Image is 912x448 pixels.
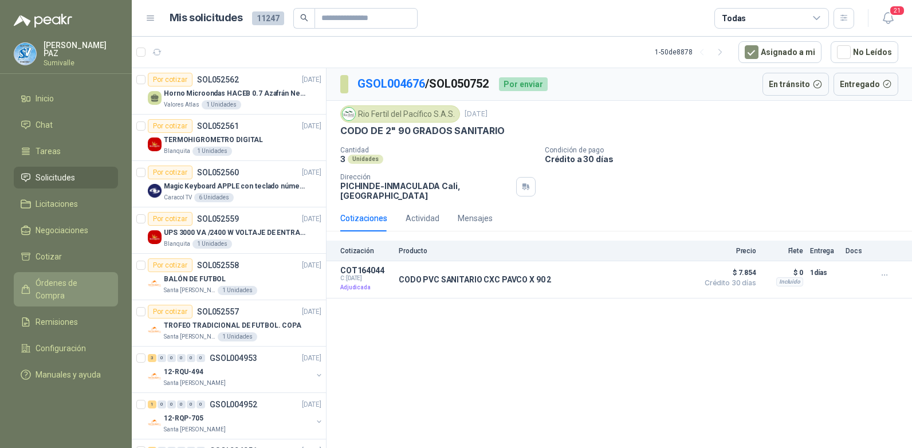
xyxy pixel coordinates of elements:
a: Inicio [14,88,118,109]
p: Cantidad [340,146,536,154]
div: 0 [187,400,195,408]
p: Precio [699,247,756,255]
p: Caracol TV [164,193,192,202]
div: 0 [177,400,186,408]
div: Por cotizar [148,258,192,272]
a: 1 0 0 0 0 0 GSOL004952[DATE] Company Logo12-RQP-705Santa [PERSON_NAME] [148,398,324,434]
p: [DATE] [302,399,321,410]
p: SOL052562 [197,76,239,84]
div: Por cotizar [148,212,192,226]
a: Negociaciones [14,219,118,241]
div: Cotizaciones [340,212,387,225]
p: [DATE] [302,214,321,225]
p: Docs [846,247,868,255]
div: 1 - 50 de 8878 [655,43,729,61]
p: Horno Microondas HACEB 0.7 Azafrán Negro [164,88,306,99]
p: PICHINDE-INMACULADA Cali , [GEOGRAPHIC_DATA] [340,181,512,201]
div: Por cotizar [148,119,192,133]
a: Chat [14,114,118,136]
div: Incluido [776,277,803,286]
a: Tareas [14,140,118,162]
div: 0 [167,400,176,408]
span: search [300,14,308,22]
p: [PERSON_NAME] PAZ [44,41,118,57]
a: 3 0 0 0 0 0 GSOL004953[DATE] Company Logo12-RQU-494Santa [PERSON_NAME] [148,351,324,388]
p: [DATE] [302,74,321,85]
img: Company Logo [148,184,162,198]
span: Manuales y ayuda [36,368,101,381]
p: CODO DE 2" 90 GRADOS SANITARIO [340,125,505,137]
div: 1 Unidades [202,100,241,109]
div: 1 Unidades [218,332,257,341]
p: [DATE] [302,353,321,364]
div: Por cotizar [148,73,192,87]
div: 0 [177,354,186,362]
p: SOL052560 [197,168,239,176]
h1: Mis solicitudes [170,10,243,26]
p: $ 0 [763,266,803,280]
p: CODO PVC SANITARIO CXC PAVCO X 90 2 [399,275,551,284]
p: [DATE] [302,167,321,178]
span: Solicitudes [36,171,75,184]
p: GSOL004953 [210,354,257,362]
img: Company Logo [148,370,162,383]
a: Configuración [14,337,118,359]
p: Santa [PERSON_NAME] [164,379,226,388]
div: 1 Unidades [218,286,257,295]
div: Por enviar [499,77,548,91]
div: Unidades [348,155,383,164]
p: Crédito a 30 días [545,154,907,164]
p: Santa [PERSON_NAME] [164,286,215,295]
a: Por cotizarSOL052561[DATE] Company LogoTERMOHIGROMETRO DIGITALBlanquita1 Unidades [132,115,326,161]
img: Company Logo [148,416,162,430]
span: Licitaciones [36,198,78,210]
img: Company Logo [343,108,355,120]
a: Cotizar [14,246,118,268]
p: UPS 3000 VA /2400 W VOLTAJE DE ENTRADA / SALIDA 12V ON LINE [164,227,306,238]
p: Blanquita [164,239,190,249]
p: Dirección [340,173,512,181]
div: 1 [148,400,156,408]
p: Producto [399,247,692,255]
span: Órdenes de Compra [36,277,107,302]
div: Por cotizar [148,166,192,179]
p: / SOL050752 [357,75,490,93]
span: 11247 [252,11,284,25]
span: Configuración [36,342,86,355]
p: TERMOHIGROMETRO DIGITAL [164,135,263,146]
p: SOL052558 [197,261,239,269]
div: 0 [158,400,166,408]
span: Crédito 30 días [699,280,756,286]
img: Company Logo [148,137,162,151]
p: Flete [763,247,803,255]
span: 21 [889,5,905,16]
a: Licitaciones [14,193,118,215]
a: Por cotizarSOL052557[DATE] Company LogoTROFEO TRADICIONAL DE FUTBOL. COPASanta [PERSON_NAME]1 Uni... [132,300,326,347]
span: Tareas [36,145,61,158]
span: Cotizar [36,250,62,263]
div: 1 Unidades [192,239,232,249]
img: Company Logo [148,277,162,290]
a: Por cotizarSOL052562[DATE] Horno Microondas HACEB 0.7 Azafrán NegroValores Atlas1 Unidades [132,68,326,115]
p: 12-RQU-494 [164,367,203,378]
p: Entrega [810,247,839,255]
a: Solicitudes [14,167,118,188]
span: $ 7.854 [699,266,756,280]
p: [DATE] [302,260,321,271]
div: Todas [722,12,746,25]
button: 21 [878,8,898,29]
div: Por cotizar [148,305,192,319]
a: Por cotizarSOL052559[DATE] Company LogoUPS 3000 VA /2400 W VOLTAJE DE ENTRADA / SALIDA 12V ON LIN... [132,207,326,254]
p: SOL052559 [197,215,239,223]
img: Company Logo [14,43,36,65]
p: TROFEO TRADICIONAL DE FUTBOL. COPA [164,320,301,331]
p: Santa [PERSON_NAME] [164,425,226,434]
button: Entregado [834,73,899,96]
p: SOL052561 [197,122,239,130]
p: COT164044 [340,266,392,275]
div: 0 [158,354,166,362]
p: [DATE] [302,306,321,317]
p: [DATE] [302,121,321,132]
div: Mensajes [458,212,493,225]
div: 0 [196,400,205,408]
